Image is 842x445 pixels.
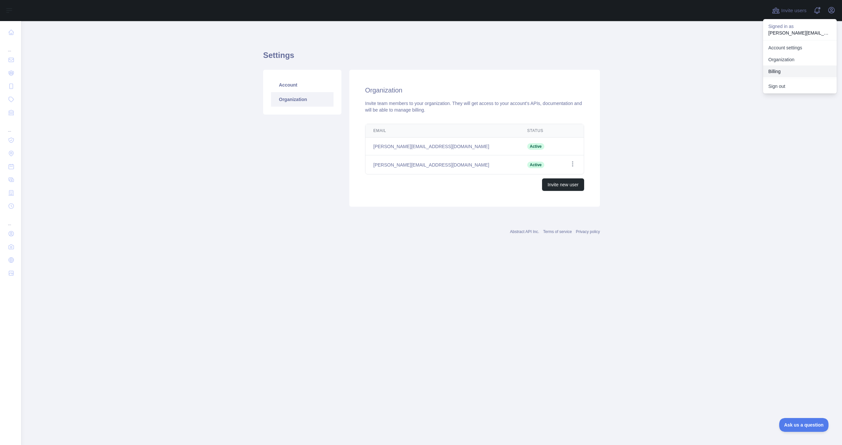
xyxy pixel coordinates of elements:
iframe: Toggle Customer Support [779,418,829,432]
th: Email [365,124,519,138]
span: Invite users [781,7,806,14]
a: Account [271,78,334,92]
a: Organization [271,92,334,107]
p: Signed in as [768,23,831,30]
td: [PERSON_NAME][EMAIL_ADDRESS][DOMAIN_NAME] [365,138,519,155]
a: Organization [763,54,837,65]
div: ... [5,213,16,226]
th: Status [519,124,558,138]
button: Billing [763,65,837,77]
h2: Organization [365,86,584,95]
a: Account settings [763,42,837,54]
span: Active [527,143,544,150]
a: Terms of service [543,229,572,234]
button: Invite new user [542,178,584,191]
div: Invite team members to your organization. They will get access to your account's APIs, documentat... [365,100,584,113]
h1: Settings [263,50,600,66]
span: Active [527,162,544,168]
p: [PERSON_NAME][EMAIL_ADDRESS][DOMAIN_NAME] [768,30,831,36]
a: Privacy policy [576,229,600,234]
td: [PERSON_NAME][EMAIL_ADDRESS][DOMAIN_NAME] [365,155,519,174]
a: Abstract API Inc. [510,229,539,234]
div: ... [5,120,16,133]
button: Sign out [763,80,837,92]
button: Invite users [771,5,808,16]
div: ... [5,39,16,53]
